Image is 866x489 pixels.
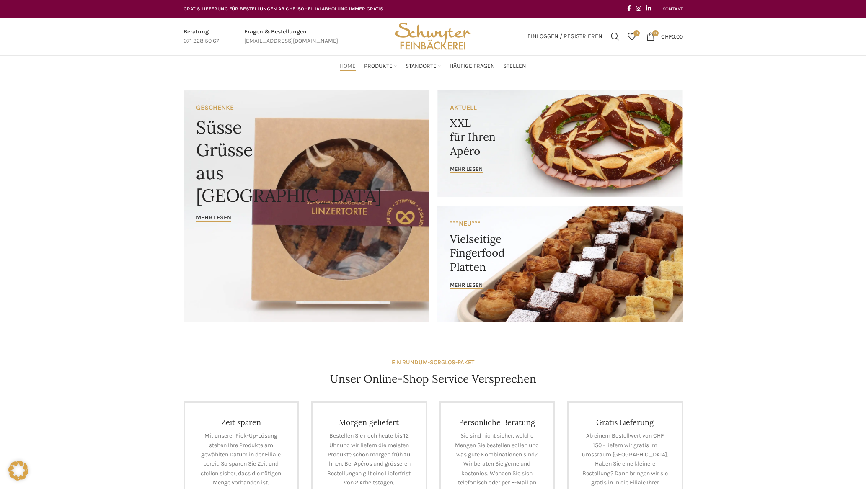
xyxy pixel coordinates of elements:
[197,417,285,427] h4: Zeit sparen
[662,0,683,17] a: KONTAKT
[633,30,640,36] span: 0
[197,431,285,487] p: Mit unserer Pick-Up-Lösung stehen Ihre Produkte am gewählten Datum in der Filiale bereit. So spar...
[437,206,683,322] a: Banner link
[625,3,633,15] a: Facebook social link
[340,58,356,75] a: Home
[437,90,683,197] a: Banner link
[642,28,687,45] a: 0 CHF0.00
[661,33,672,40] span: CHF
[607,28,623,45] a: Suchen
[406,58,441,75] a: Standorte
[623,28,640,45] a: 0
[662,6,683,12] span: KONTAKT
[503,62,526,70] span: Stellen
[325,431,413,487] p: Bestellen Sie noch heute bis 12 Uhr und wir liefern die meisten Produkte schon morgen früh zu Ihn...
[406,62,437,70] span: Standorte
[633,3,644,15] a: Instagram social link
[330,371,536,386] h4: Unser Online-Shop Service Versprechen
[364,62,393,70] span: Produkte
[244,27,338,46] a: Infobox link
[325,417,413,427] h4: Morgen geliefert
[503,58,526,75] a: Stellen
[392,18,474,55] img: Bäckerei Schwyter
[184,6,383,12] span: GRATIS LIEFERUNG FÜR BESTELLUNGEN AB CHF 150 - FILIALABHOLUNG IMMER GRATIS
[364,58,397,75] a: Produkte
[581,417,669,427] h4: Gratis Lieferung
[450,58,495,75] a: Häufige Fragen
[644,3,654,15] a: Linkedin social link
[523,28,607,45] a: Einloggen / Registrieren
[340,62,356,70] span: Home
[184,90,429,322] a: Banner link
[658,0,687,17] div: Secondary navigation
[661,33,683,40] bdi: 0.00
[453,417,541,427] h4: Persönliche Beratung
[179,58,687,75] div: Main navigation
[652,30,659,36] span: 0
[527,33,602,39] span: Einloggen / Registrieren
[184,27,219,46] a: Infobox link
[450,62,495,70] span: Häufige Fragen
[392,359,474,366] strong: EIN RUNDUM-SORGLOS-PAKET
[392,32,474,39] a: Site logo
[623,28,640,45] div: Meine Wunschliste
